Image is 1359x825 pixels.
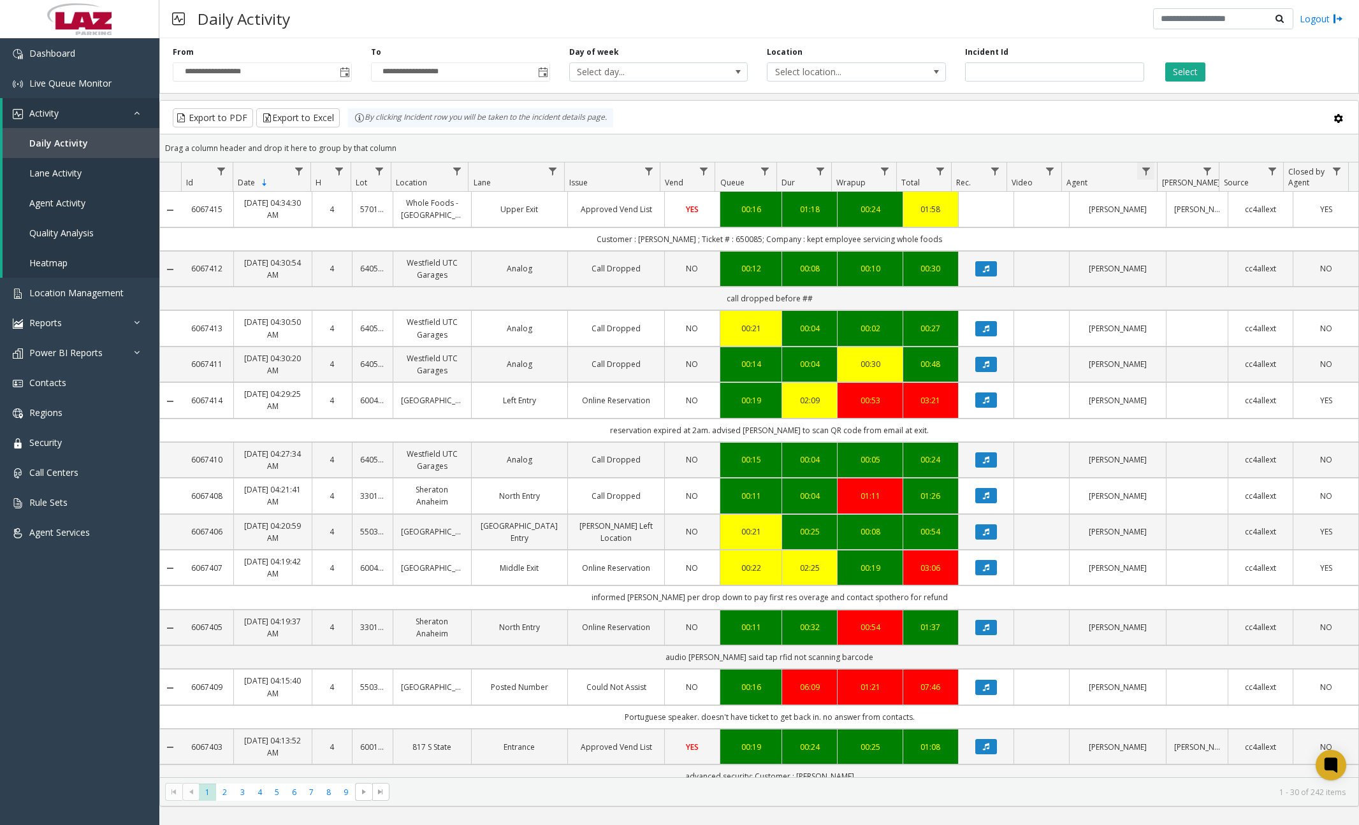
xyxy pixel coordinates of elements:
a: Wrapup Filter Menu [876,162,894,180]
a: 4 [320,322,345,334]
a: [DATE] 04:27:34 AM [242,448,304,472]
td: audio [PERSON_NAME] said tap rfid not scanning barcode [181,645,1358,669]
a: 4 [320,526,345,538]
a: 00:30 [845,358,894,370]
a: 00:22 [728,562,774,574]
a: 640580 [360,358,385,370]
a: [PERSON_NAME] [1077,526,1158,538]
a: H Filter Menu [330,162,347,180]
a: Online Reservation [576,621,657,633]
span: YES [686,204,699,215]
a: 330133 [360,490,385,502]
a: 00:11 [728,490,774,502]
a: Id Filter Menu [213,162,230,180]
a: Analog [479,358,560,370]
div: 00:15 [728,454,774,466]
a: [PERSON_NAME] [1077,322,1158,334]
a: NO [1301,454,1351,466]
span: Live Queue Monitor [29,77,112,89]
a: cc4allext [1236,394,1285,406]
a: [PERSON_NAME] [1077,358,1158,370]
a: Lot Filter Menu [370,162,388,180]
div: 00:24 [845,203,894,215]
a: 6067408 [189,490,226,502]
span: Toggle popup [337,63,351,81]
span: Contacts [29,377,66,389]
a: 00:10 [845,262,894,275]
span: NO [1320,454,1332,465]
a: [PERSON_NAME] [1077,454,1158,466]
span: Location Management [29,287,124,299]
td: informed [PERSON_NAME] per drop down to pay first res overage and contact spothero for refund [181,585,1358,609]
a: 00:16 [728,681,774,693]
a: 00:05 [845,454,894,466]
a: 6067406 [189,526,226,538]
a: 00:48 [911,358,950,370]
a: 6067412 [189,262,226,275]
a: 00:16 [728,203,774,215]
a: Activity [3,98,159,128]
span: YES [1320,526,1332,537]
a: Posted Number [479,681,560,693]
span: Lane Activity [29,167,82,179]
a: [DATE] 04:20:59 AM [242,520,304,544]
a: NO [1301,358,1351,370]
a: 6067414 [189,394,226,406]
button: Export to PDF [173,108,253,127]
a: 4 [320,562,345,574]
a: 640580 [360,322,385,334]
a: Analog [479,262,560,275]
a: 6067405 [189,621,226,633]
a: 6067415 [189,203,226,215]
td: call dropped before ## [181,287,1358,310]
span: YES [1320,563,1332,573]
a: 640580 [360,262,385,275]
div: 00:21 [728,526,774,538]
img: infoIcon.svg [354,113,365,123]
a: Location Filter Menu [448,162,465,180]
a: 4 [320,394,345,406]
a: 00:24 [911,454,950,466]
span: NO [686,622,698,633]
img: 'icon' [13,378,23,389]
a: [PERSON_NAME] [1077,203,1158,215]
a: 6067410 [189,454,226,466]
a: 00:14 [728,358,774,370]
span: NO [1320,491,1332,501]
a: NO [672,681,712,693]
a: 00:19 [845,562,894,574]
a: Online Reservation [576,394,657,406]
img: 'icon' [13,528,23,538]
a: Could Not Assist [576,681,657,693]
a: 00:32 [790,621,829,633]
a: 02:25 [790,562,829,574]
span: Heatmap [29,257,68,269]
a: YES [1301,526,1351,538]
a: NO [672,358,712,370]
a: [GEOGRAPHIC_DATA] [401,526,463,538]
a: Call Dropped [576,358,657,370]
a: Collapse Details [160,563,181,573]
span: Toggle popup [535,63,549,81]
div: 00:25 [790,526,829,538]
a: Queue Filter Menu [757,162,774,180]
a: 6067409 [189,681,226,693]
a: [DATE] 04:21:41 AM [242,484,304,508]
a: [DATE] 04:30:54 AM [242,257,304,281]
a: [PERSON_NAME] [1174,203,1220,215]
a: Sheraton Anaheim [401,484,463,508]
a: cc4allext [1236,562,1285,574]
div: 00:04 [790,490,829,502]
a: 00:53 [845,394,894,406]
a: 01:26 [911,490,950,502]
div: 01:11 [845,490,894,502]
label: Incident Id [965,47,1008,58]
div: 00:19 [728,394,774,406]
a: Dur Filter Menu [811,162,829,180]
a: 00:27 [911,322,950,334]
